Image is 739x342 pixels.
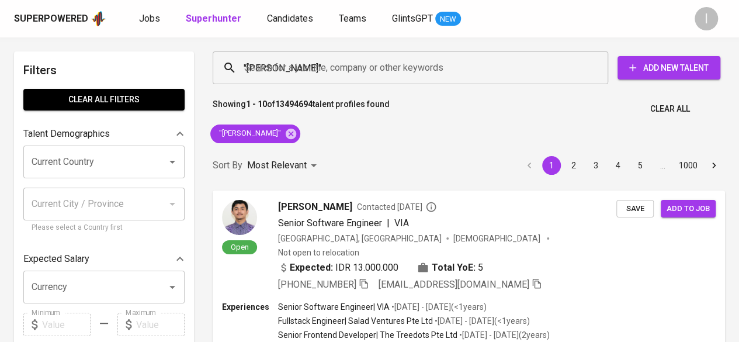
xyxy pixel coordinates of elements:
span: Clear All filters [33,92,175,107]
p: • [DATE] - [DATE] ( 2 years ) [457,329,550,341]
button: Go to page 5 [631,156,650,175]
span: "[PERSON_NAME]" [210,128,288,139]
p: Senior Frontend Developer | The Treedots Pte Ltd [278,329,457,341]
div: IDR 13.000.000 [278,261,398,275]
b: 13494694 [275,99,313,109]
input: Value [136,313,185,336]
b: Superhunter [186,13,241,24]
span: Open [226,242,254,252]
button: Go to page 2 [564,156,583,175]
span: 5 [478,261,483,275]
nav: pagination navigation [518,156,725,175]
img: app logo [91,10,106,27]
button: Open [164,154,181,170]
p: Fullstack Engineer | Salad Ventures Pte Ltd [278,315,433,327]
div: Superpowered [14,12,88,26]
span: [DEMOGRAPHIC_DATA] [453,233,542,244]
a: GlintsGPT NEW [392,12,461,26]
span: Teams [339,13,366,24]
p: Senior Software Engineer | VIA [278,301,390,313]
a: Jobs [139,12,162,26]
button: Go to page 4 [609,156,627,175]
p: Most Relevant [247,158,307,172]
span: Save [622,202,648,216]
span: Candidates [267,13,313,24]
button: page 1 [542,156,561,175]
div: … [653,160,672,171]
p: Please select a Country first [32,222,176,234]
span: Contacted [DATE] [357,201,437,213]
div: [GEOGRAPHIC_DATA], [GEOGRAPHIC_DATA] [278,233,442,244]
div: I [695,7,718,30]
span: | [387,216,390,230]
span: Add to job [667,202,710,216]
span: [PERSON_NAME] [278,200,352,214]
b: Expected: [290,261,333,275]
span: GlintsGPT [392,13,433,24]
h6: Filters [23,61,185,80]
button: Add to job [661,200,716,218]
b: 1 - 10 [246,99,267,109]
b: Total YoE: [432,261,476,275]
p: Not open to relocation [278,247,359,258]
a: Teams [339,12,369,26]
div: Most Relevant [247,155,321,177]
p: Sort By [213,158,242,172]
button: Open [164,279,181,295]
a: Candidates [267,12,315,26]
p: Experiences [222,301,278,313]
img: b7c226e3fdd8ff9d338d4041630f3341.jpg [222,200,257,235]
span: Senior Software Engineer [278,217,382,229]
button: Clear All [646,98,695,120]
span: Jobs [139,13,160,24]
span: Clear All [650,102,690,116]
div: Expected Salary [23,247,185,271]
button: Go to page 3 [587,156,605,175]
span: [PHONE_NUMBER] [278,279,356,290]
a: Superpoweredapp logo [14,10,106,27]
span: Add New Talent [627,61,711,75]
span: [EMAIL_ADDRESS][DOMAIN_NAME] [379,279,529,290]
input: Value [42,313,91,336]
p: Talent Demographics [23,127,110,141]
span: NEW [435,13,461,25]
p: Expected Salary [23,252,89,266]
p: • [DATE] - [DATE] ( <1 years ) [390,301,487,313]
div: "[PERSON_NAME]" [210,125,300,143]
p: • [DATE] - [DATE] ( <1 years ) [433,315,530,327]
button: Go to next page [705,156,723,175]
a: Superhunter [186,12,244,26]
div: Talent Demographics [23,122,185,146]
span: VIA [394,217,409,229]
svg: By Batam recruiter [425,201,437,213]
button: Add New Talent [617,56,720,80]
p: Showing of talent profiles found [213,98,390,120]
button: Go to page 1000 [675,156,701,175]
button: Save [616,200,654,218]
button: Clear All filters [23,89,185,110]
